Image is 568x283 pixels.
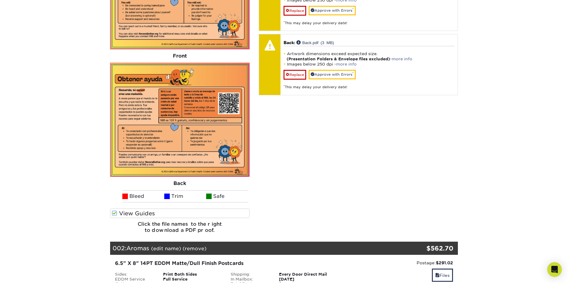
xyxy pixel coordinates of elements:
[110,221,250,238] h6: Click the file names to the right to download a PDF proof.
[284,62,455,67] li: Images below 250 dpi -
[110,272,159,277] div: Sides:
[432,269,453,282] a: Files
[287,57,390,61] strong: (Presentation Folders & Envelope files excluded)
[115,260,337,267] div: 6.5" X 8" 14PT EDDM Matte/Dull Finish Postcards
[206,190,248,202] li: Safe
[110,209,250,218] label: View Guides
[158,272,226,277] div: Print Both Sides
[547,262,562,277] div: Open Intercom Messenger
[284,51,455,62] li: Artwork dimensions exceed expected size. -
[296,40,334,44] a: Back.pdf (3 MB)
[226,277,274,282] div: In Mailbox:
[183,246,206,251] a: (remove)
[284,80,455,90] div: This may delay your delivery date!
[284,40,295,45] span: Back:
[336,62,357,66] a: more info
[274,277,342,282] div: [DATE]
[347,260,453,266] div: Postage:
[110,177,250,190] div: Back
[284,70,306,80] a: Replace
[435,273,440,278] span: files
[126,245,149,251] span: Aromas
[309,6,356,15] a: Approve with Errors*
[110,49,250,63] div: Front
[151,246,181,251] a: (edit name)
[110,242,400,255] div: 002:
[164,190,206,202] li: Trim
[436,260,453,265] strong: $291.02
[400,244,454,253] div: $562.70
[274,272,342,277] div: Every Door Direct Mail
[309,70,356,79] a: Approve with Errors*
[226,272,274,277] div: Shipping:
[284,6,306,16] a: Replace
[122,190,164,202] li: Bleed
[284,16,455,26] div: This may delay your delivery date!
[392,57,412,61] a: more info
